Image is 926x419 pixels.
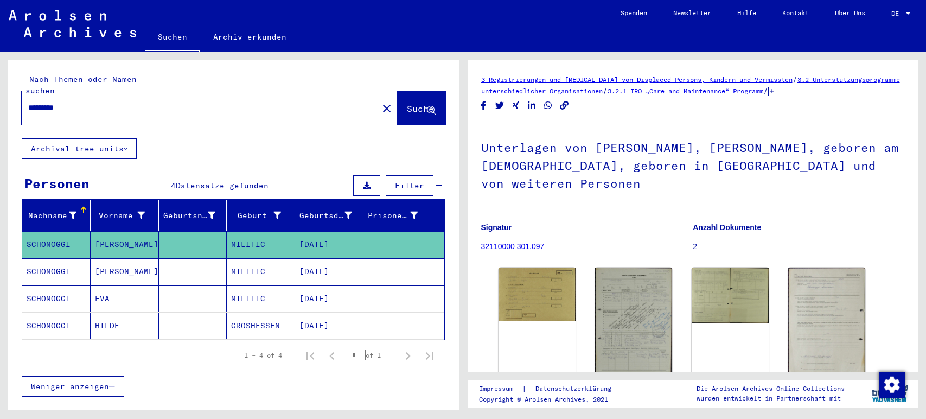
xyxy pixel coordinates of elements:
a: Impressum [479,383,522,395]
mat-cell: GROSHESSEN [227,313,295,339]
a: Suchen [145,24,200,52]
div: Geburtsdatum [299,210,352,221]
mat-cell: HILDE [91,313,159,339]
p: wurden entwickelt in Partnerschaft mit [697,393,845,403]
div: Geburtsdatum [299,207,366,224]
span: / [603,86,608,96]
img: Zustimmung ändern [879,372,905,398]
mat-header-cell: Vorname [91,200,159,231]
div: Zustimmung ändern [878,371,904,397]
div: Vorname [95,210,145,221]
span: Datensätze gefunden [176,181,269,191]
mat-cell: [PERSON_NAME] [91,258,159,285]
div: Geburtsname [163,210,216,221]
img: 001.jpg [595,268,672,376]
p: Die Arolsen Archives Online-Collections [697,384,845,393]
button: Archival tree units [22,138,137,159]
mat-cell: MILITIC [227,285,295,312]
img: 003.jpg [788,268,865,377]
button: Last page [419,345,440,366]
mat-header-cell: Geburtsdatum [295,200,363,231]
div: Prisoner # [368,210,418,221]
img: 002.jpg [692,268,769,323]
span: 4 [171,181,176,191]
mat-cell: [DATE] [295,231,363,258]
mat-cell: SCHOMOGGI [22,313,91,339]
button: Filter [386,175,433,196]
a: 32110000 301.097 [481,242,545,251]
mat-cell: MILITIC [227,258,295,285]
div: | [479,383,624,395]
img: yv_logo.png [870,380,910,407]
div: of 1 [343,350,397,360]
mat-icon: close [380,102,393,115]
button: Share on LinkedIn [526,99,538,112]
button: Suche [398,91,445,125]
a: Datenschutzerklärung [527,383,624,395]
span: DE [891,10,903,17]
h1: Unterlagen von [PERSON_NAME], [PERSON_NAME], geboren am [DEMOGRAPHIC_DATA], geboren in [GEOGRAPHI... [481,123,905,206]
span: / [763,86,768,96]
p: 2 [693,241,904,252]
mat-header-cell: Nachname [22,200,91,231]
button: Share on WhatsApp [542,99,554,112]
div: Geburt‏ [231,207,295,224]
span: / [793,74,797,84]
div: 1 – 4 of 4 [244,351,282,360]
div: Vorname [95,207,158,224]
mat-header-cell: Geburt‏ [227,200,295,231]
mat-cell: SCHOMOGGI [22,285,91,312]
button: Clear [376,97,398,119]
button: Share on Xing [510,99,522,112]
mat-header-cell: Geburtsname [159,200,227,231]
mat-cell: [DATE] [295,285,363,312]
a: 3 Registrierungen und [MEDICAL_DATA] von Displaced Persons, Kindern und Vermissten [481,75,793,84]
button: Previous page [321,345,343,366]
button: Next page [397,345,419,366]
div: Geburtsname [163,207,229,224]
div: Prisoner # [368,207,431,224]
span: Weniger anzeigen [31,382,109,391]
mat-cell: [DATE] [295,258,363,285]
mat-cell: SCHOMOGGI [22,258,91,285]
img: 001.jpg [499,268,576,321]
a: 3.2.1 IRO „Care and Maintenance“ Programm [608,87,763,95]
button: Share on Facebook [478,99,489,112]
button: Weniger anzeigen [22,376,124,397]
div: Nachname [27,210,76,221]
mat-cell: MILITIC [227,231,295,258]
b: Signatur [481,223,512,232]
span: Suche [407,103,434,114]
span: Filter [395,181,424,191]
mat-cell: [PERSON_NAME] [91,231,159,258]
mat-cell: [DATE] [295,313,363,339]
div: Personen [24,174,90,193]
mat-header-cell: Prisoner # [363,200,444,231]
p: Copyright © Arolsen Archives, 2021 [479,395,624,404]
img: Arolsen_neg.svg [9,10,136,37]
mat-cell: SCHOMOGGI [22,231,91,258]
div: Geburt‏ [231,210,281,221]
mat-cell: EVA [91,285,159,312]
div: Nachname [27,207,90,224]
button: Share on Twitter [494,99,506,112]
a: Archiv erkunden [200,24,299,50]
button: Copy link [559,99,570,112]
button: First page [299,345,321,366]
mat-label: Nach Themen oder Namen suchen [25,74,137,96]
b: Anzahl Dokumente [693,223,761,232]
